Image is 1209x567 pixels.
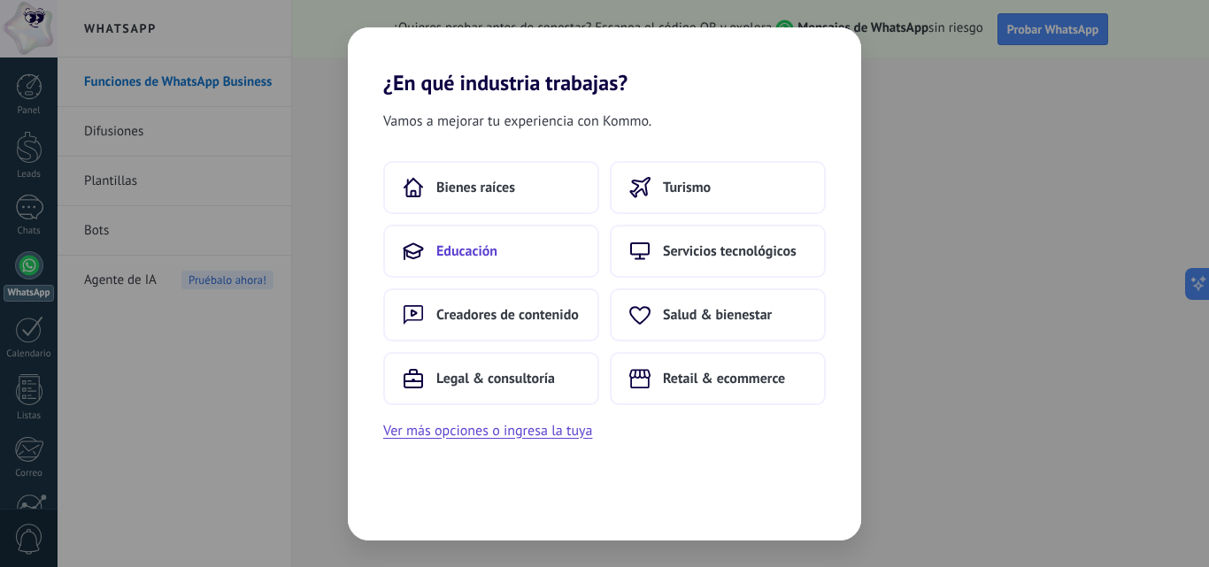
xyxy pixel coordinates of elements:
button: Retail & ecommerce [610,352,826,405]
button: Creadores de contenido [383,288,599,341]
span: Bienes raíces [436,179,515,196]
span: Vamos a mejorar tu experiencia con Kommo. [383,110,651,133]
span: Servicios tecnológicos [663,242,797,260]
span: Salud & bienestar [663,306,772,324]
button: Turismo [610,161,826,214]
button: Ver más opciones o ingresa la tuya [383,419,592,442]
span: Creadores de contenido [436,306,579,324]
button: Educación [383,225,599,278]
button: Salud & bienestar [610,288,826,341]
button: Bienes raíces [383,161,599,214]
span: Educación [436,242,497,260]
span: Retail & ecommerce [663,370,785,387]
button: Servicios tecnológicos [610,225,826,278]
h2: ¿En qué industria trabajas? [348,27,861,96]
span: Legal & consultoría [436,370,555,387]
span: Turismo [663,179,711,196]
button: Legal & consultoría [383,352,599,405]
